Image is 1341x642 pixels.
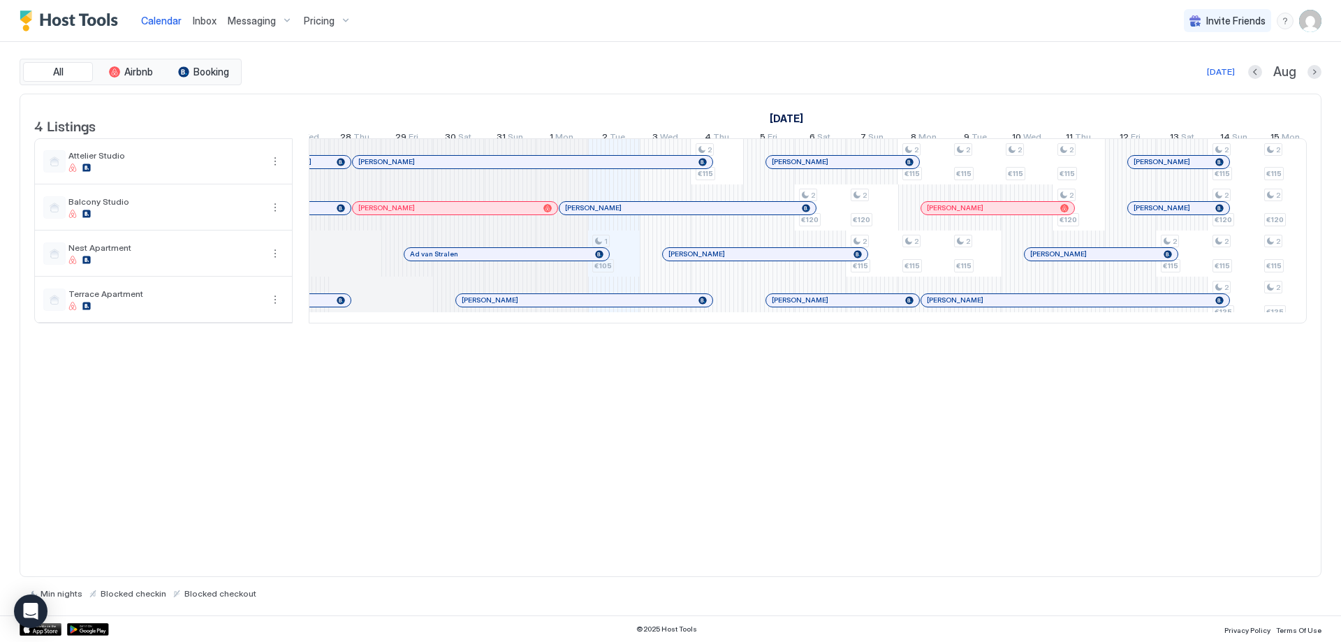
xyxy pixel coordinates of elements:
a: September 14, 2025 [1217,129,1251,149]
span: 2 [1276,145,1280,154]
span: 31 [497,131,506,146]
span: 2 [1018,145,1022,154]
a: August 31, 2025 [493,129,527,149]
button: Booking [168,62,238,82]
span: €120 [1215,215,1232,224]
span: 2 [1276,283,1280,292]
button: More options [267,245,284,262]
span: Blocked checkin [101,588,166,599]
span: Thu [1075,131,1091,146]
a: Terms Of Use [1276,622,1321,636]
a: App Store [20,623,61,636]
button: Airbnb [96,62,166,82]
a: Google Play Store [67,623,109,636]
a: September 3, 2025 [649,129,682,149]
span: 1 [550,131,553,146]
a: September 7, 2025 [857,129,887,149]
span: [PERSON_NAME] [462,296,518,305]
div: menu [267,199,284,216]
span: Blocked checkout [184,588,256,599]
span: 1 [604,237,608,246]
span: 8 [911,131,916,146]
span: [PERSON_NAME] [565,203,622,212]
a: Host Tools Logo [20,10,124,31]
span: Terms Of Use [1276,626,1321,634]
span: Nest Apartment [68,242,261,253]
span: Sat [458,131,471,146]
a: September 8, 2025 [907,129,940,149]
span: 2 [602,131,608,146]
span: 2 [914,145,918,154]
span: 30 [445,131,456,146]
span: Privacy Policy [1224,626,1270,634]
span: 14 [1220,131,1230,146]
span: Fri [409,131,418,146]
span: 2 [966,145,970,154]
div: [DATE] [1207,66,1235,78]
button: All [23,62,93,82]
span: €120 [801,215,819,224]
span: [PERSON_NAME] [1134,157,1190,166]
span: 15 [1270,131,1280,146]
a: September 5, 2025 [756,129,781,149]
span: Messaging [228,15,276,27]
span: 29 [395,131,406,146]
span: 2 [1276,237,1280,246]
span: €115 [1215,261,1230,270]
span: All [53,66,64,78]
span: Fri [1131,131,1141,146]
span: €115 [904,261,920,270]
span: Ad van Stralen [410,249,458,258]
span: [PERSON_NAME] [772,157,828,166]
span: €115 [1266,261,1282,270]
span: Tue [610,131,625,146]
span: Invite Friends [1206,15,1266,27]
span: 3 [652,131,658,146]
div: menu [267,291,284,308]
span: Sat [817,131,830,146]
div: menu [267,153,284,170]
span: 10 [1012,131,1021,146]
button: More options [267,153,284,170]
span: 2 [1224,283,1229,292]
a: September 1, 2025 [766,108,807,129]
span: 2 [914,237,918,246]
span: Terrace Apartment [68,289,261,299]
span: €115 [1163,261,1178,270]
span: €120 [1266,215,1284,224]
span: 11 [1066,131,1073,146]
span: Sat [1181,131,1194,146]
a: August 30, 2025 [441,129,475,149]
div: menu [267,245,284,262]
span: 13 [1170,131,1179,146]
a: September 13, 2025 [1166,129,1198,149]
span: €115 [1008,169,1023,178]
span: 12 [1120,131,1129,146]
span: Mon [555,131,573,146]
span: €135 [1266,307,1284,316]
span: 2 [966,237,970,246]
span: 2 [1173,237,1177,246]
span: €115 [853,261,868,270]
span: €135 [1215,307,1232,316]
span: Balcony Studio [68,196,261,207]
a: September 4, 2025 [701,129,733,149]
a: Inbox [193,13,217,28]
a: September 6, 2025 [806,129,834,149]
span: [PERSON_NAME] [927,296,983,305]
span: €115 [1215,169,1230,178]
div: tab-group [20,59,242,85]
span: €115 [698,169,713,178]
a: Privacy Policy [1224,622,1270,636]
a: August 28, 2025 [337,129,373,149]
span: 5 [760,131,765,146]
div: Open Intercom Messenger [14,594,47,628]
span: 2 [863,237,867,246]
span: Mon [1282,131,1300,146]
span: 2 [863,191,867,200]
span: 2 [1069,145,1073,154]
a: September 9, 2025 [960,129,990,149]
span: €115 [904,169,920,178]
